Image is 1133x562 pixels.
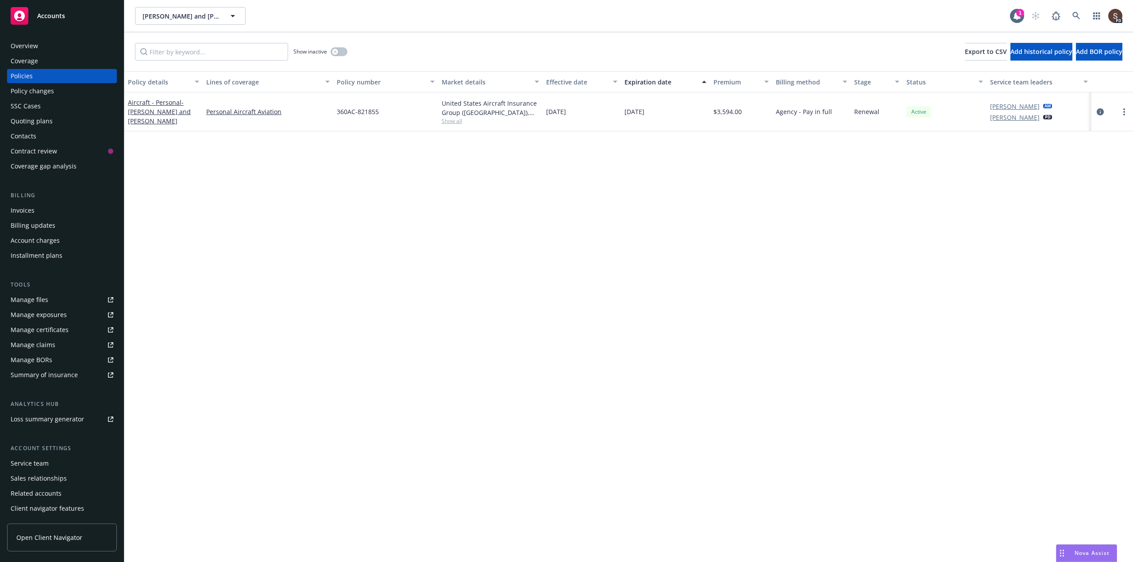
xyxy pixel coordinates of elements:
[206,77,320,87] div: Lines of coverage
[854,107,879,116] span: Renewal
[1067,7,1085,25] a: Search
[143,11,219,21] span: [PERSON_NAME] and [PERSON_NAME]
[1056,544,1117,562] button: Nova Assist
[11,144,57,158] div: Contract review
[11,218,55,233] div: Billing updates
[11,54,38,68] div: Coverage
[11,412,84,426] div: Loss summary generator
[1088,7,1106,25] a: Switch app
[910,108,928,116] span: Active
[11,323,69,337] div: Manage certificates
[624,77,697,87] div: Expiration date
[128,77,189,87] div: Policy details
[11,84,54,98] div: Policy changes
[7,84,117,98] a: Policy changes
[7,323,117,337] a: Manage certificates
[7,501,117,516] a: Client navigator features
[11,233,60,248] div: Account charges
[772,71,851,92] button: Billing method
[546,77,608,87] div: Effective date
[7,280,117,289] div: Tools
[543,71,621,92] button: Effective date
[11,486,62,501] div: Related accounts
[16,533,82,542] span: Open Client Navigator
[337,77,424,87] div: Policy number
[776,107,832,116] span: Agency - Pay in full
[135,43,288,61] input: Filter by keyword...
[293,48,327,55] span: Show inactive
[906,77,973,87] div: Status
[713,107,742,116] span: $3,594.00
[203,71,333,92] button: Lines of coverage
[1027,7,1044,25] a: Start snowing
[11,353,52,367] div: Manage BORs
[1108,9,1122,23] img: photo
[1075,549,1110,557] span: Nova Assist
[7,39,117,53] a: Overview
[7,249,117,263] a: Installment plans
[7,233,117,248] a: Account charges
[11,456,49,470] div: Service team
[11,368,78,382] div: Summary of insurance
[1047,7,1065,25] a: Report a Bug
[990,77,1078,87] div: Service team leaders
[11,159,77,173] div: Coverage gap analysis
[337,107,379,116] span: 360AC-821855
[7,144,117,158] a: Contract review
[7,159,117,173] a: Coverage gap analysis
[965,43,1007,61] button: Export to CSV
[7,218,117,233] a: Billing updates
[7,338,117,352] a: Manage claims
[11,249,62,263] div: Installment plans
[7,69,117,83] a: Policies
[7,368,117,382] a: Summary of insurance
[7,486,117,501] a: Related accounts
[990,102,1040,111] a: [PERSON_NAME]
[7,293,117,307] a: Manage files
[11,39,38,53] div: Overview
[7,353,117,367] a: Manage BORs
[11,501,84,516] div: Client navigator features
[546,107,566,116] span: [DATE]
[1076,43,1122,61] button: Add BOR policy
[7,412,117,426] a: Loss summary generator
[442,77,529,87] div: Market details
[7,471,117,486] a: Sales relationships
[7,114,117,128] a: Quoting plans
[7,54,117,68] a: Coverage
[987,71,1091,92] button: Service team leaders
[333,71,438,92] button: Policy number
[621,71,710,92] button: Expiration date
[7,4,117,28] a: Accounts
[11,308,67,322] div: Manage exposures
[1016,9,1024,17] div: 1
[128,98,191,125] a: Aircraft - Personal
[7,308,117,322] span: Manage exposures
[7,456,117,470] a: Service team
[776,77,837,87] div: Billing method
[128,98,191,125] span: - [PERSON_NAME] and [PERSON_NAME]
[11,293,48,307] div: Manage files
[206,107,330,116] a: Personal Aircraft Aviation
[11,471,67,486] div: Sales relationships
[1010,43,1072,61] button: Add historical policy
[124,71,203,92] button: Policy details
[37,12,65,19] span: Accounts
[965,47,1007,56] span: Export to CSV
[7,400,117,409] div: Analytics hub
[854,77,890,87] div: Stage
[442,117,539,125] span: Show all
[7,99,117,113] a: SSC Cases
[713,77,759,87] div: Premium
[1076,47,1122,56] span: Add BOR policy
[11,203,35,218] div: Invoices
[903,71,987,92] button: Status
[851,71,903,92] button: Stage
[710,71,773,92] button: Premium
[11,338,55,352] div: Manage claims
[442,99,539,117] div: United States Aircraft Insurance Group ([GEOGRAPHIC_DATA]), United States Aircraft Insurance Grou...
[7,444,117,453] div: Account settings
[11,69,33,83] div: Policies
[1056,545,1067,562] div: Drag to move
[11,114,53,128] div: Quoting plans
